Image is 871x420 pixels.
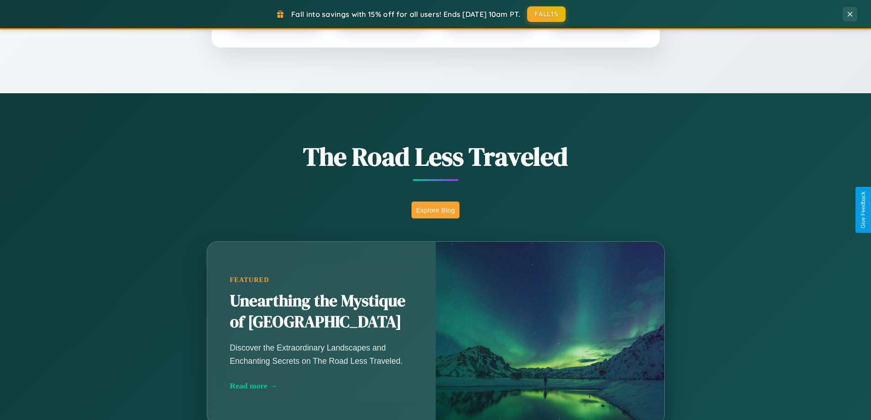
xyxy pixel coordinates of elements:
button: Explore Blog [411,202,460,218]
h1: The Road Less Traveled [161,139,710,174]
div: Read more → [230,381,413,391]
div: Give Feedback [860,191,866,229]
button: FALL15 [527,6,566,22]
p: Discover the Extraordinary Landscapes and Enchanting Secrets on The Road Less Traveled. [230,341,413,367]
span: Fall into savings with 15% off for all users! Ends [DATE] 10am PT. [291,10,520,19]
div: Featured [230,276,413,284]
h2: Unearthing the Mystique of [GEOGRAPHIC_DATA] [230,291,413,333]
